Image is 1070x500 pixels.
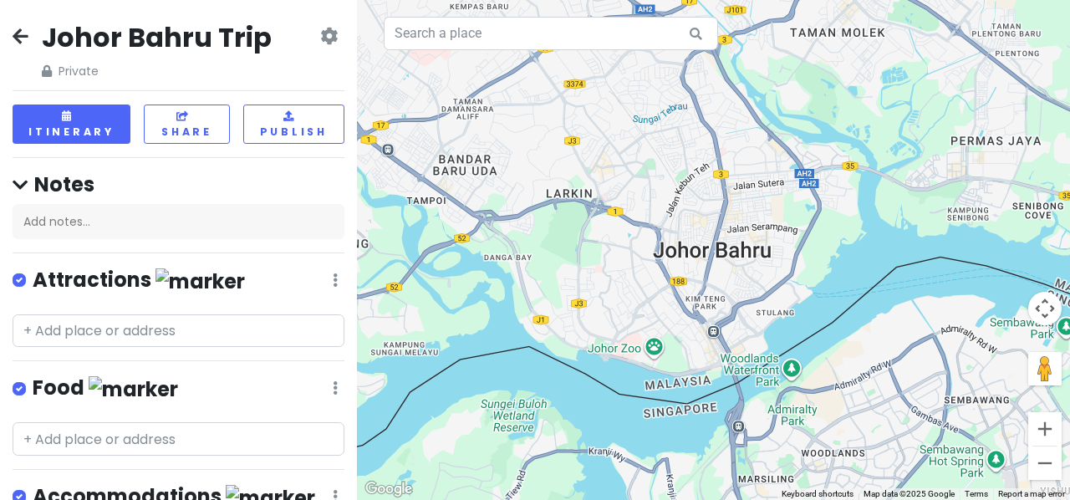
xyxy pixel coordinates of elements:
input: Search a place [384,17,718,50]
a: Open this area in Google Maps (opens a new window) [361,478,416,500]
button: Keyboard shortcuts [782,488,853,500]
a: Terms [965,489,988,498]
h4: Food [33,375,178,402]
h2: Johor Bahru Trip [42,20,272,55]
div: Add notes... [13,204,344,239]
button: Publish [243,105,344,144]
button: Map camera controls [1028,292,1062,325]
img: marker [89,376,178,402]
button: Drag Pegman onto the map to open Street View [1028,352,1062,385]
img: marker [155,268,245,294]
span: Map data ©2025 Google [864,489,955,498]
span: Private [42,62,272,80]
h4: Notes [13,171,344,197]
button: Zoom out [1028,446,1062,480]
button: Zoom in [1028,412,1062,446]
h4: Attractions [33,267,245,294]
input: + Add place or address [13,314,344,348]
button: Itinerary [13,105,130,144]
button: Share [144,105,230,144]
a: Report a map error [998,489,1065,498]
img: Google [361,478,416,500]
input: + Add place or address [13,422,344,456]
